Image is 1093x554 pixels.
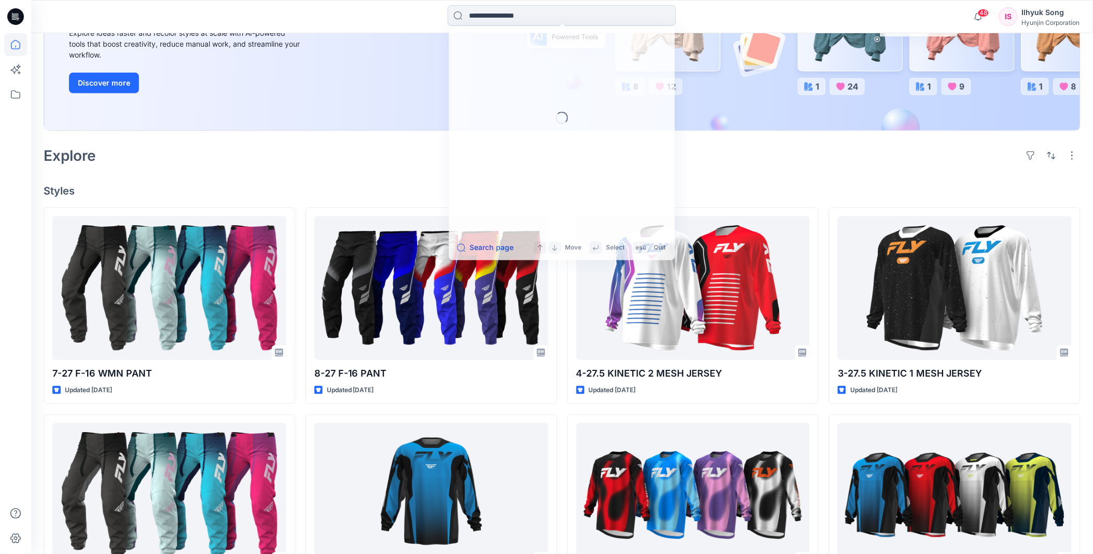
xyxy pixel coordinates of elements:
[589,385,636,396] p: Updated [DATE]
[838,366,1072,381] p: 3-27.5 KINETIC 1 MESH JERSEY
[69,73,302,93] a: Discover more
[1022,19,1080,26] div: Hyunjin Corporation
[838,216,1072,360] a: 3-27.5 KINETIC 1 MESH JERSEY
[576,216,810,360] a: 4-27.5 KINETIC 2 MESH JERSEY
[565,242,582,253] p: Move
[850,385,897,396] p: Updated [DATE]
[654,242,666,253] p: Quit
[576,366,810,381] p: 4-27.5 KINETIC 2 MESH JERSEY
[44,185,1081,197] h4: Styles
[314,216,548,360] a: 8-27 F-16 PANT
[52,216,286,360] a: 7-27 F-16 WMN PANT
[327,385,374,396] p: Updated [DATE]
[314,366,548,381] p: 8-27 F-16 PANT
[69,73,139,93] button: Discover more
[606,242,625,253] p: Select
[65,385,112,396] p: Updated [DATE]
[978,9,989,17] span: 48
[44,147,96,164] h2: Explore
[69,27,302,60] div: Explore ideas faster and recolor styles at scale with AI-powered tools that boost creativity, red...
[636,242,647,253] p: esc
[52,366,286,381] p: 7-27 F-16 WMN PANT
[999,7,1018,26] div: IS
[1022,6,1080,19] div: Ilhyuk Song
[457,242,514,254] button: Search page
